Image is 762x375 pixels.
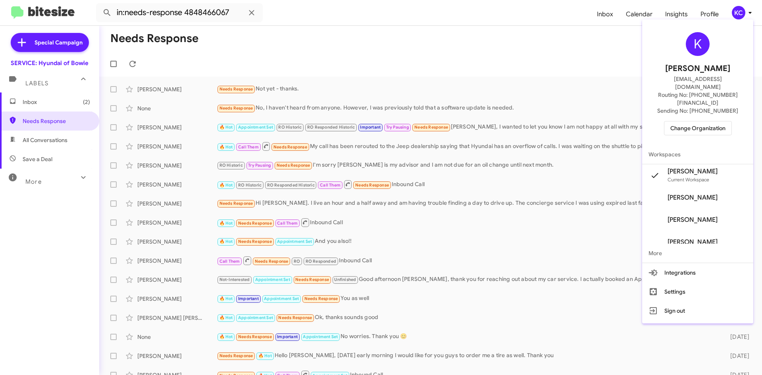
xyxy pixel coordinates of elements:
span: [PERSON_NAME] [665,62,730,75]
span: [PERSON_NAME] [668,167,718,175]
span: Sending No: [PHONE_NUMBER] [657,107,738,115]
span: More [642,244,753,263]
span: Change Organization [670,121,725,135]
button: Sign out [642,301,753,320]
button: Settings [642,282,753,301]
span: [EMAIL_ADDRESS][DOMAIN_NAME] [652,75,744,91]
span: Current Workspace [668,177,709,183]
button: Integrations [642,263,753,282]
span: [PERSON_NAME] [668,216,718,224]
div: K [686,32,710,56]
span: Routing No: [PHONE_NUMBER][FINANCIAL_ID] [652,91,744,107]
span: Workspaces [642,145,753,164]
button: Change Organization [664,121,732,135]
span: [PERSON_NAME] [668,238,718,246]
span: [PERSON_NAME] [668,194,718,202]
